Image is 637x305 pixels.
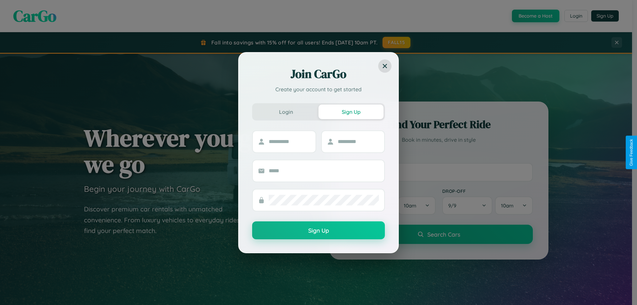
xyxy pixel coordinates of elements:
div: Give Feedback [629,139,634,166]
button: Login [253,105,318,119]
p: Create your account to get started [252,85,385,93]
h2: Join CarGo [252,66,385,82]
button: Sign Up [252,221,385,239]
button: Sign Up [318,105,384,119]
